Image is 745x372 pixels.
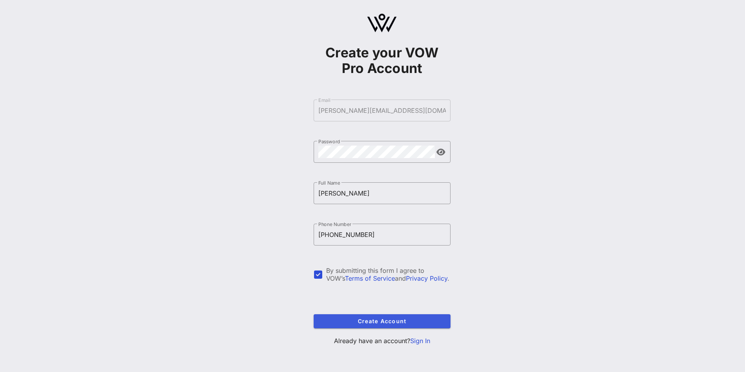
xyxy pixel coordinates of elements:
span: Create Account [320,318,444,324]
label: Full Name [318,180,340,186]
img: logo.svg [367,14,397,32]
a: Privacy Policy [406,274,447,282]
p: Already have an account? [314,336,451,345]
label: Email [318,97,330,103]
button: append icon [436,148,445,156]
button: Create Account [314,314,451,328]
a: Sign In [410,337,430,345]
label: Password [318,139,340,144]
h1: Create your VOW Pro Account [314,45,451,76]
div: By submitting this form I agree to VOW’s and . [326,267,451,282]
a: Terms of Service [345,274,395,282]
label: Phone Number [318,221,351,227]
